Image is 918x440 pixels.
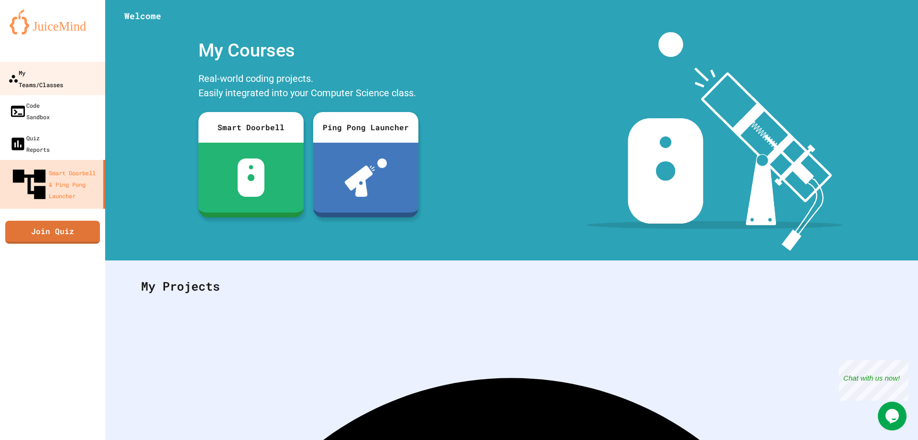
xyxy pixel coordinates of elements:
[345,158,387,197] img: ppl-with-ball.png
[10,132,50,155] div: Quiz Reports
[5,221,100,244] a: Join Quiz
[878,402,908,430] iframe: chat widget
[8,67,63,90] div: My Teams/Classes
[131,268,892,305] div: My Projects
[238,158,265,197] img: sdb-white.svg
[10,10,96,34] img: logo-orange.svg
[10,165,99,204] div: Smart Doorbell & Ping Pong Launcher
[313,112,418,143] div: Ping Pong Launcher
[194,32,423,69] div: My Courses
[587,32,843,251] img: banner-image-my-projects.png
[194,69,423,105] div: Real-world coding projects. Easily integrated into your Computer Science class.
[10,100,50,123] div: Code Sandbox
[839,360,908,401] iframe: chat widget
[198,112,304,143] div: Smart Doorbell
